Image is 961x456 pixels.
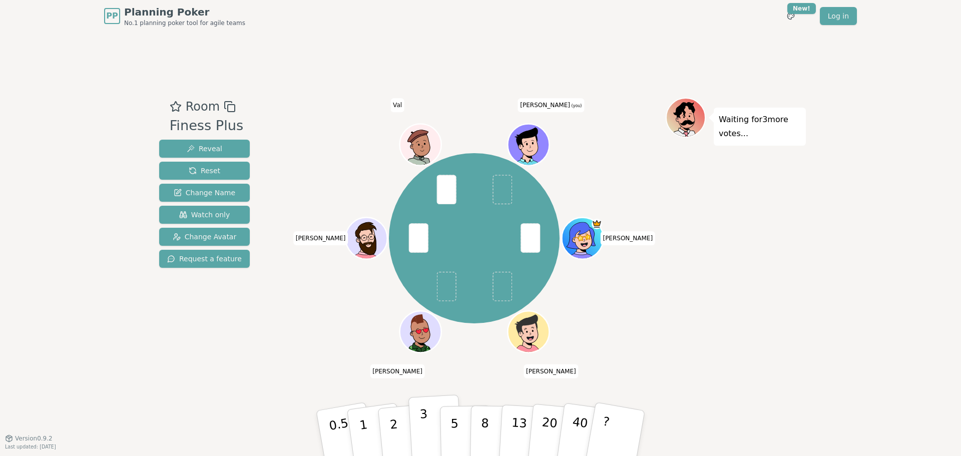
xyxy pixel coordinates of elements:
span: Change Avatar [173,232,237,242]
span: (you) [570,104,582,108]
span: Last updated: [DATE] [5,444,56,449]
span: Room [186,98,220,116]
button: Click to change your avatar [509,125,548,164]
p: Waiting for 3 more votes... [719,113,801,141]
span: Click to change your name [518,98,584,112]
button: Reset [159,162,250,180]
span: Watch only [179,210,230,220]
span: PP [106,10,118,22]
span: Click to change your name [293,231,348,245]
span: No.1 planning poker tool for agile teams [124,19,245,27]
span: Change Name [174,188,235,198]
span: Click to change your name [524,364,579,378]
div: Finess Plus [170,116,244,136]
span: Planning Poker [124,5,245,19]
span: Request a feature [167,254,242,264]
button: Change Name [159,184,250,202]
button: Add as favourite [170,98,182,116]
button: Version0.9.2 [5,434,53,442]
a: PPPlanning PokerNo.1 planning poker tool for agile teams [104,5,245,27]
span: Click to change your name [370,364,425,378]
button: Reveal [159,140,250,158]
button: Watch only [159,206,250,224]
span: Estelle is the host [592,219,602,229]
div: New! [787,3,816,14]
button: Request a feature [159,250,250,268]
span: Version 0.9.2 [15,434,53,442]
span: Reset [189,166,220,176]
span: Click to change your name [600,231,655,245]
button: Change Avatar [159,228,250,246]
span: Reveal [187,144,222,154]
span: Click to change your name [390,98,404,112]
button: New! [782,7,800,25]
a: Log in [820,7,857,25]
